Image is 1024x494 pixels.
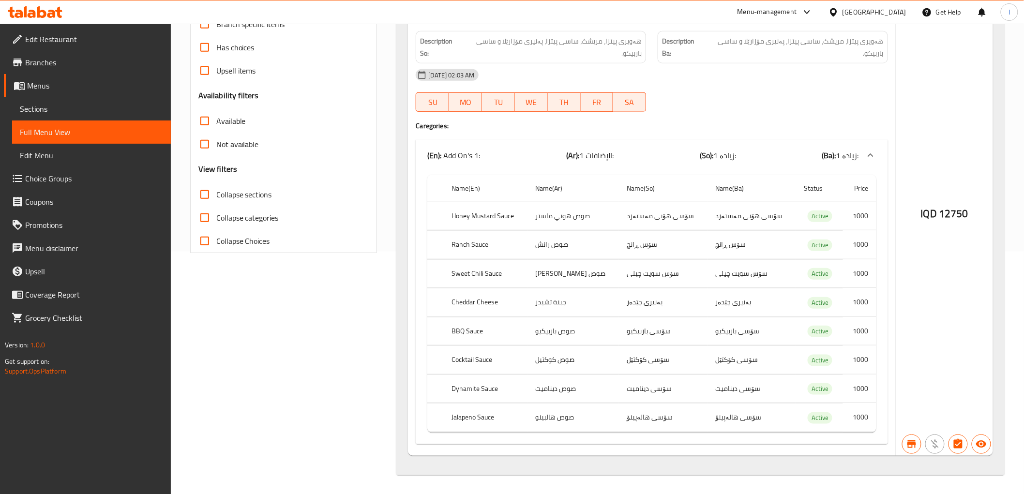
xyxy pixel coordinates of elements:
[836,148,859,163] span: زیادە 1:
[808,383,832,394] span: Active
[444,404,527,432] th: Jalapeno Sauce
[796,175,843,202] th: Status
[808,412,832,424] div: Active
[808,326,832,337] span: Active
[619,374,708,403] td: سۆسی ديناميت
[12,120,171,144] a: Full Menu View
[4,260,171,283] a: Upsell
[20,126,163,138] span: Full Menu View
[519,95,544,109] span: WE
[843,317,876,345] td: 1000
[25,219,163,231] span: Promotions
[808,268,832,280] div: Active
[5,339,29,351] span: Version:
[808,297,832,308] span: Active
[449,92,482,112] button: MO
[579,148,614,163] span: الإضافات 1:
[427,148,441,163] b: (En):
[25,266,163,277] span: Upsell
[708,374,796,403] td: سۆسی ديناميت
[808,412,832,423] span: Active
[808,268,832,279] span: Active
[424,71,478,80] span: [DATE] 02:03 AM
[619,346,708,374] td: سۆسی كۆكتێل
[708,202,796,230] td: سۆسی هۆنی مەستەرد
[843,202,876,230] td: 1000
[527,317,619,345] td: صوص باربيكيو
[619,175,708,202] th: Name(So)
[515,92,548,112] button: WE
[619,231,708,259] td: سۆس ڕانچ
[939,204,968,223] span: 12750
[25,196,163,208] span: Coupons
[808,210,832,222] div: Active
[27,80,163,91] span: Menus
[843,259,876,288] td: 1000
[700,148,713,163] b: (So):
[25,33,163,45] span: Edit Restaurant
[808,355,832,366] div: Active
[482,92,515,112] button: TU
[216,18,285,30] span: Branch specific items
[843,7,906,17] div: [GEOGRAPHIC_DATA]
[617,95,642,109] span: SA
[416,121,888,131] h4: Caregories:
[25,173,163,184] span: Choice Groups
[708,317,796,345] td: سۆسی باربیکیو
[416,140,888,171] div: (En): Add On's 1:(Ar):الإضافات 1:(So):زیادە 1:(Ba):زیادە 1:
[548,92,581,112] button: TH
[4,28,171,51] a: Edit Restaurant
[662,35,703,59] strong: Description Ba:
[708,404,796,432] td: سۆسی هالەپینۆ
[4,51,171,74] a: Branches
[198,164,238,175] h3: View filters
[738,6,797,18] div: Menu-management
[619,404,708,432] td: سۆسی هالەپینۆ
[4,306,171,329] a: Grocery Checklist
[444,175,527,202] th: Name(En)
[705,35,884,59] span: هەویری پیتزا، مریشک، ساسی پیتزا، پەنیری مۆزارێلا و ساسی باربیکو.
[808,240,832,251] span: Active
[619,288,708,317] td: پەنیری چێدەر
[198,90,259,101] h3: Availability filters
[527,404,619,432] td: صوص هالبينو
[4,167,171,190] a: Choice Groups
[444,374,527,403] th: Dynamite Sauce
[444,259,527,288] th: Sweet Chili Sauce
[216,235,270,247] span: Collapse Choices
[25,242,163,254] span: Menu disclaimer
[949,434,968,454] button: Has choices
[25,312,163,324] span: Grocery Checklist
[1009,7,1010,17] span: l
[25,289,163,300] span: Coverage Report
[420,35,461,59] strong: Description So:
[972,434,991,454] button: Available
[216,138,259,150] span: Not available
[453,95,478,109] span: MO
[4,213,171,237] a: Promotions
[708,288,796,317] td: پەنیری چێدەر
[843,374,876,403] td: 1000
[486,95,511,109] span: TU
[843,404,876,432] td: 1000
[427,150,480,161] p: Add On's 1:
[4,237,171,260] a: Menu disclaimer
[843,231,876,259] td: 1000
[843,346,876,374] td: 1000
[12,97,171,120] a: Sections
[619,202,708,230] td: سۆسی هۆنی مەستەرد
[5,365,66,377] a: Support.OpsPlatform
[708,231,796,259] td: سۆس ڕانچ
[444,231,527,259] th: Ranch Sauce
[420,95,445,109] span: SU
[921,204,937,223] span: IQD
[12,144,171,167] a: Edit Menu
[808,297,832,309] div: Active
[216,212,279,224] span: Collapse categories
[444,288,527,317] th: Cheddar Cheese
[527,202,619,230] td: صوص هوني ماستر
[552,95,577,109] span: TH
[581,92,614,112] button: FR
[444,346,527,374] th: Cocktail Sauce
